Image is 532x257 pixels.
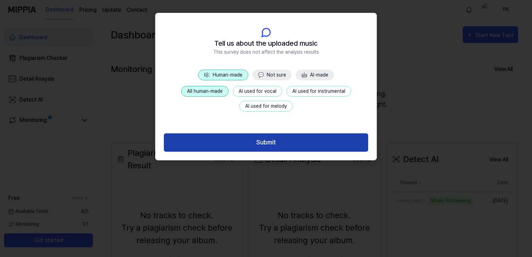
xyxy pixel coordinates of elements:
span: This survey does not affect the analysis results [213,48,319,56]
button: 💬Not sure [252,70,292,80]
button: All human-made [181,86,229,97]
span: 🎼 [204,72,210,78]
button: AI used for vocal [233,86,282,97]
button: 🤖AI-made [296,70,334,80]
span: 💬 [258,72,264,78]
span: 🤖 [301,72,307,78]
button: Submit [164,133,368,152]
button: AI used for melody [239,101,293,112]
button: AI used for instrumental [286,86,351,97]
span: Tell us about the uploaded music [214,38,318,48]
button: 🎼Human-made [198,70,248,80]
